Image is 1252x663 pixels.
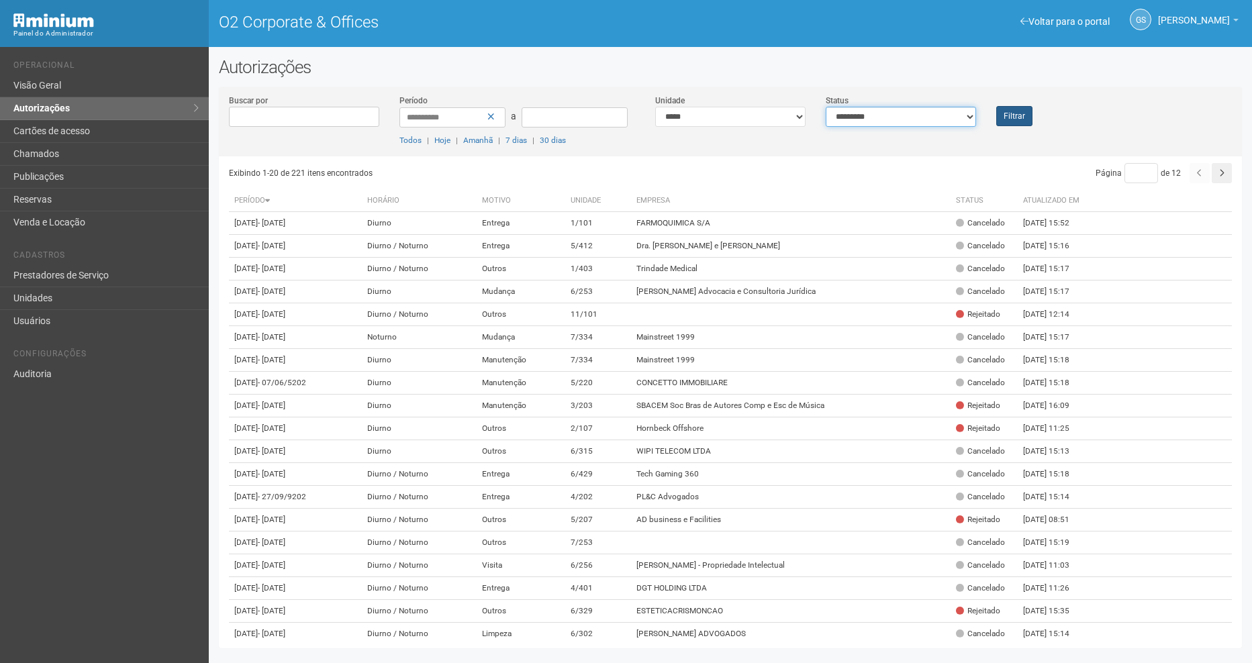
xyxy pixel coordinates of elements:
th: Motivo [477,190,565,212]
td: Noturno [362,326,477,349]
td: [DATE] 15:16 [1018,235,1092,258]
td: Diurno / Noturno [362,600,477,623]
span: | [498,136,500,145]
td: 3/203 [565,395,631,417]
td: ESTETICACRISMONCAO [631,600,951,623]
a: [PERSON_NAME] [1158,17,1239,28]
td: Diurno [362,212,477,235]
a: Voltar para o portal [1020,16,1110,27]
a: Todos [399,136,422,145]
span: - [DATE] [258,446,285,456]
td: [DATE] [229,509,362,531]
td: DGT HOLDING LTDA [631,577,951,600]
td: Mudança [477,280,565,303]
td: [DATE] [229,486,362,509]
td: [DATE] 15:18 [1018,463,1092,486]
td: [DATE] [229,326,362,349]
td: Visita [477,554,565,577]
td: Diurno [362,372,477,395]
div: Rejeitado [956,400,1000,411]
div: Cancelado [956,217,1005,229]
td: [DATE] [229,623,362,646]
span: - [DATE] [258,538,285,547]
td: Diurno / Noturno [362,258,477,280]
td: [DATE] 15:13 [1018,440,1092,463]
span: - [DATE] [258,241,285,250]
td: FARMOQUIMICA S/A [631,212,951,235]
td: Manutenção [477,395,565,417]
div: Cancelado [956,240,1005,252]
span: Gabriela Souza [1158,2,1230,25]
td: [DATE] 12:14 [1018,303,1092,326]
td: WIPI TELECOM LTDA [631,440,951,463]
td: 7/253 [565,531,631,554]
td: [DATE] 11:26 [1018,577,1092,600]
td: Diurno / Noturno [362,463,477,486]
td: [DATE] 15:17 [1018,280,1092,303]
span: - [DATE] [258,560,285,570]
a: 7 dias [505,136,527,145]
th: Atualizado em [1018,190,1092,212]
td: Mudança [477,326,565,349]
td: [DATE] [229,372,362,395]
td: [DATE] 08:51 [1018,509,1092,531]
a: 30 dias [540,136,566,145]
span: - [DATE] [258,401,285,410]
td: CONCETTO IMMOBILIARE [631,372,951,395]
th: Unidade [565,190,631,212]
button: Filtrar [996,106,1032,126]
label: Buscar por [229,95,268,107]
span: - [DATE] [258,469,285,478]
td: 7/334 [565,349,631,372]
span: | [532,136,534,145]
span: - [DATE] [258,287,285,296]
li: Cadastros [13,250,199,264]
td: Diurno [362,395,477,417]
td: Trindade Medical [631,258,951,280]
td: Outros [477,303,565,326]
div: Cancelado [956,491,1005,503]
td: Diurno / Noturno [362,531,477,554]
td: 5/412 [565,235,631,258]
span: - [DATE] [258,355,285,364]
td: AD business e Facilities [631,509,951,531]
span: - [DATE] [258,218,285,227]
img: Minium [13,13,94,28]
td: 6/253 [565,280,631,303]
div: Cancelado [956,331,1005,343]
span: - [DATE] [258,309,285,319]
div: Cancelado [956,468,1005,480]
td: [DATE] [229,600,362,623]
span: - [DATE] [258,583,285,593]
div: Cancelado [956,560,1005,571]
span: | [427,136,429,145]
td: Entrega [477,235,565,258]
td: [DATE] [229,440,362,463]
td: Diurno / Noturno [362,577,477,600]
td: Diurno / Noturno [362,623,477,646]
td: Mainstreet 1999 [631,349,951,372]
span: Página de 12 [1096,168,1181,178]
h1: O2 Corporate & Offices [219,13,720,31]
td: [DATE] 15:19 [1018,531,1092,554]
td: [DATE] 15:14 [1018,486,1092,509]
td: Diurno [362,280,477,303]
td: [DATE] [229,212,362,235]
td: Diurno [362,417,477,440]
div: Cancelado [956,628,1005,640]
th: Período [229,190,362,212]
td: 6/315 [565,440,631,463]
div: Cancelado [956,537,1005,548]
td: [DATE] 15:18 [1018,372,1092,395]
td: Tech Gaming 360 [631,463,951,486]
th: Horário [362,190,477,212]
label: Período [399,95,428,107]
a: Amanhã [463,136,493,145]
div: Cancelado [956,354,1005,366]
td: [DATE] [229,463,362,486]
td: Outros [477,417,565,440]
td: Entrega [477,577,565,600]
td: [DATE] [229,531,362,554]
td: Hornbeck Offshore [631,417,951,440]
td: 11/101 [565,303,631,326]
